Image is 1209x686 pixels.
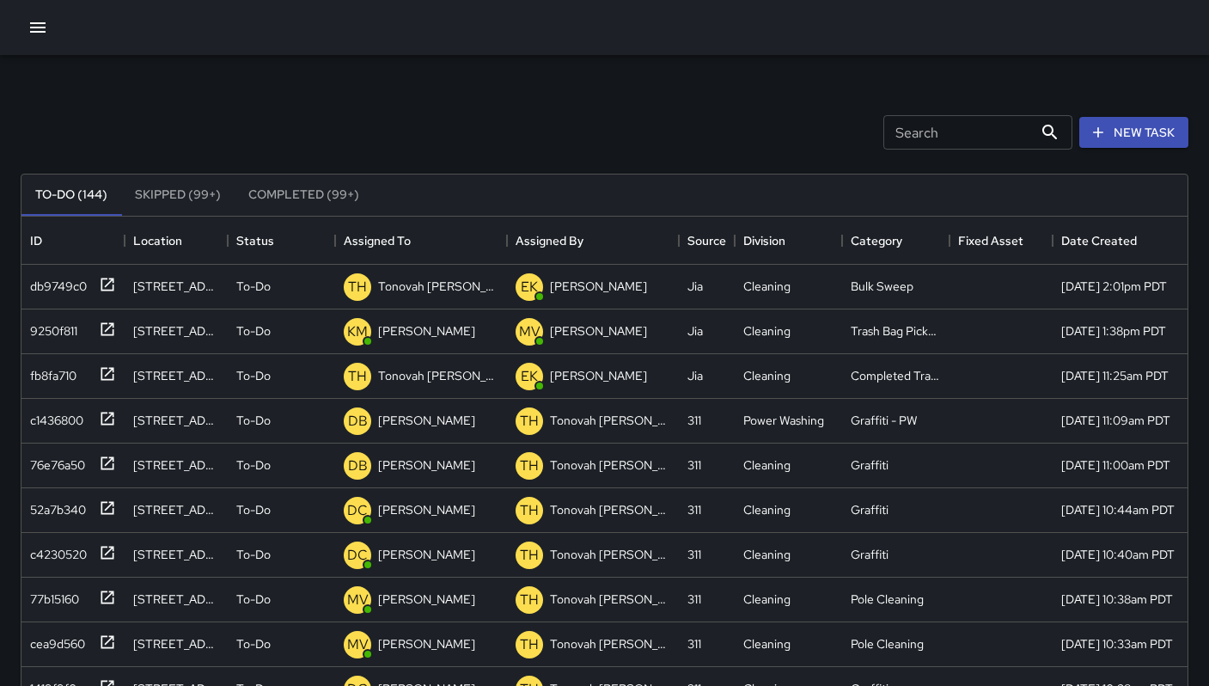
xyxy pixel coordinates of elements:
div: Jia [687,322,703,340]
div: Trash Bag Pickup [851,322,941,340]
p: TH [348,277,367,297]
p: [PERSON_NAME] [378,546,475,563]
p: Tonovah [PERSON_NAME] [378,367,498,384]
div: Assigned To [335,217,507,265]
div: 311 [687,412,701,429]
p: To-Do [236,546,271,563]
div: Pole Cleaning [851,635,924,652]
p: To-Do [236,456,271,474]
p: [PERSON_NAME] [378,635,475,652]
button: Skipped (99+) [121,175,235,216]
div: Cleaning [743,546,791,563]
p: DB [348,456,368,476]
div: Jia [687,367,703,384]
div: Division [735,217,842,265]
button: To-Do (144) [21,175,121,216]
div: db9749c0 [23,271,87,295]
p: To-Do [236,367,271,384]
p: [PERSON_NAME] [550,278,647,295]
button: Completed (99+) [235,175,373,216]
p: To-Do [236,591,271,608]
p: TH [520,500,539,521]
div: Graffiti [851,546,888,563]
div: 151a Russ Street [133,278,219,295]
div: Division [743,217,785,265]
p: EK [521,366,538,387]
p: TH [520,634,539,655]
div: Completed Trash Bags [851,367,941,384]
p: [PERSON_NAME] [550,367,647,384]
p: [PERSON_NAME] [378,322,475,340]
div: fb8fa710 [23,360,76,384]
div: Cleaning [743,591,791,608]
div: Cleaning [743,635,791,652]
div: Date Created [1061,217,1137,265]
div: 321 11th Street [133,412,219,429]
p: [PERSON_NAME] [378,412,475,429]
p: EK [521,277,538,297]
p: Tonovah [PERSON_NAME] [550,412,670,429]
p: To-Do [236,322,271,340]
div: ID [21,217,125,265]
div: Fixed Asset [949,217,1053,265]
div: 9/19/2025, 1:38pm PDT [1061,322,1166,340]
p: To-Do [236,635,271,652]
div: 1 Brush Place [133,367,219,384]
div: ID [30,217,42,265]
div: 9/19/2025, 11:09am PDT [1061,412,1170,429]
div: Category [851,217,902,265]
p: To-Do [236,278,271,295]
p: TH [520,456,539,476]
p: DC [347,500,368,521]
div: 1531 Folsom Street [133,591,219,608]
div: Source [687,217,726,265]
div: Cleaning [743,501,791,518]
p: KM [347,322,368,342]
p: Tonovah [PERSON_NAME] [550,501,670,518]
div: Category [842,217,949,265]
div: 9/19/2025, 10:33am PDT [1061,635,1173,652]
div: 311 [687,456,701,474]
p: Tonovah [PERSON_NAME] [550,456,670,474]
button: New Task [1079,117,1188,149]
p: MV [347,634,369,655]
p: Tonovah [PERSON_NAME] [378,278,498,295]
p: TH [520,545,539,566]
div: c1436800 [23,405,83,429]
p: DB [348,411,368,432]
div: 321 11th Street [133,635,219,652]
div: Date Created [1053,217,1203,265]
div: Bulk Sweep [851,278,913,295]
p: DC [347,545,368,566]
p: Tonovah [PERSON_NAME] [550,635,670,652]
div: Power Washing [743,412,824,429]
div: Cleaning [743,367,791,384]
div: Jia [687,278,703,295]
p: [PERSON_NAME] [378,591,475,608]
p: Tonovah [PERSON_NAME] [550,546,670,563]
div: Graffiti [851,456,888,474]
div: 9/19/2025, 2:01pm PDT [1061,278,1167,295]
div: cea9d560 [23,628,85,652]
div: Status [228,217,335,265]
div: 311 [687,591,701,608]
p: [PERSON_NAME] [550,322,647,340]
div: 1450 Folsom Street [133,322,219,340]
div: Fixed Asset [958,217,1023,265]
div: 333 11th Street [133,546,219,563]
div: 9/19/2025, 10:44am PDT [1061,501,1175,518]
div: 52a7b340 [23,494,86,518]
div: Assigned By [507,217,679,265]
div: 311 [687,546,701,563]
div: 9/19/2025, 11:25am PDT [1061,367,1169,384]
div: 311 [687,635,701,652]
div: Status [236,217,274,265]
div: Cleaning [743,278,791,295]
div: Assigned To [344,217,411,265]
p: TH [348,366,367,387]
p: TH [520,590,539,610]
p: MV [347,590,369,610]
div: Location [133,217,182,265]
div: 333 11th Street [133,501,219,518]
div: Pole Cleaning [851,591,924,608]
